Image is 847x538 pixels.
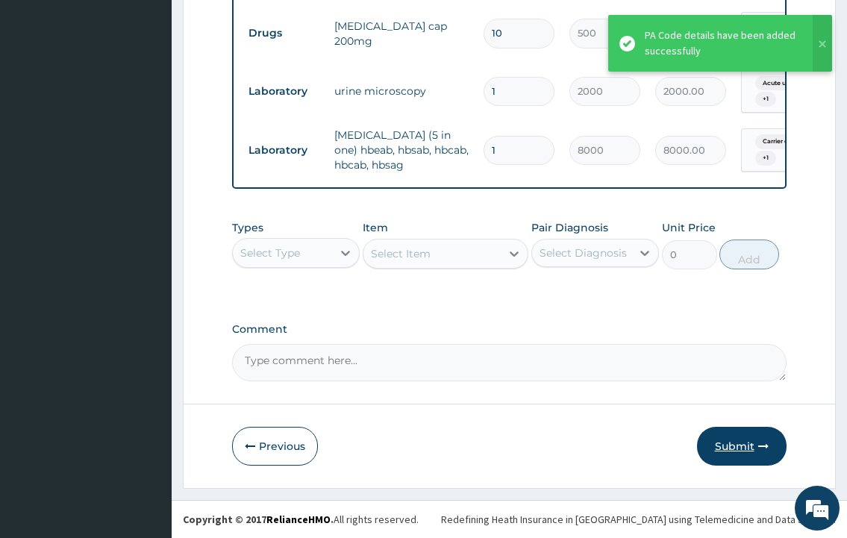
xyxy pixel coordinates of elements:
[327,120,476,180] td: [MEDICAL_DATA] (5 in one) hbeab, hbsab, hbcab, hbcab, hbsag
[719,240,779,269] button: Add
[87,169,206,320] span: We're online!
[232,222,263,234] label: Types
[241,19,327,47] td: Drugs
[755,151,776,166] span: + 1
[241,78,327,105] td: Laboratory
[531,220,608,235] label: Pair Diagnosis
[245,7,281,43] div: Minimize live chat window
[172,500,847,538] footer: All rights reserved.
[441,512,836,527] div: Redefining Heath Insurance in [GEOGRAPHIC_DATA] using Telemedicine and Data Science!
[232,427,318,466] button: Previous
[266,513,331,526] a: RelianceHMO
[363,220,388,235] label: Item
[7,370,284,422] textarea: Type your message and hit 'Enter'
[183,513,334,526] strong: Copyright © 2017 .
[755,92,776,107] span: + 1
[662,220,716,235] label: Unit Price
[697,427,787,466] button: Submit
[327,76,476,106] td: urine microscopy
[327,11,476,56] td: [MEDICAL_DATA] cap 200mg
[645,28,798,59] div: PA Code details have been added successfully
[28,75,60,112] img: d_794563401_company_1708531726252_794563401
[540,245,627,260] div: Select Diagnosis
[78,84,251,103] div: Chat with us now
[232,323,786,336] label: Comment
[241,137,327,164] td: Laboratory
[240,245,300,260] div: Select Type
